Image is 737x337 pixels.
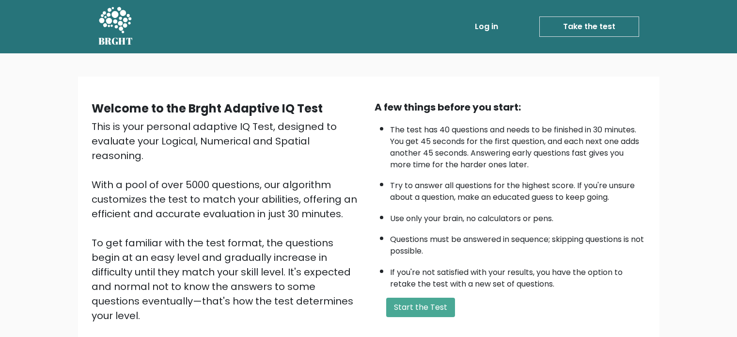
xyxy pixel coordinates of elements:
[386,298,455,317] button: Start the Test
[390,262,646,290] li: If you're not satisfied with your results, you have the option to retake the test with a new set ...
[390,229,646,257] li: Questions must be answered in sequence; skipping questions is not possible.
[92,100,323,116] b: Welcome to the Brght Adaptive IQ Test
[375,100,646,114] div: A few things before you start:
[539,16,639,37] a: Take the test
[390,208,646,225] li: Use only your brain, no calculators or pens.
[390,119,646,171] li: The test has 40 questions and needs to be finished in 30 minutes. You get 45 seconds for the firs...
[390,175,646,203] li: Try to answer all questions for the highest score. If you're unsure about a question, make an edu...
[98,35,133,47] h5: BRGHT
[98,4,133,49] a: BRGHT
[471,17,502,36] a: Log in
